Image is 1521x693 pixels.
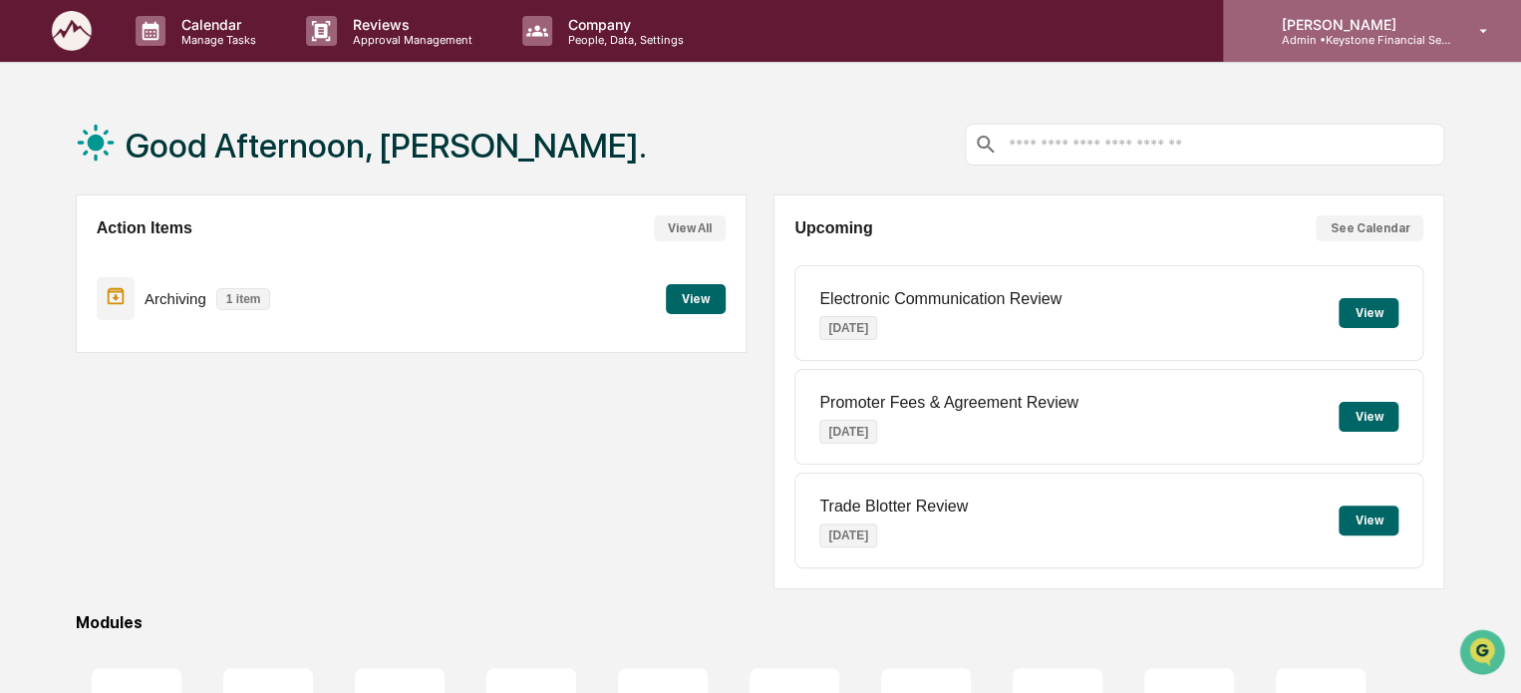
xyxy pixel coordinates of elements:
[337,33,482,47] p: Approval Management
[20,253,36,269] div: 🖐️
[126,126,647,166] h1: Good Afternoon, [PERSON_NAME].
[40,289,126,309] span: Data Lookup
[552,33,694,47] p: People, Data, Settings
[819,316,877,340] p: [DATE]
[1316,215,1423,241] button: See Calendar
[819,290,1062,308] p: Electronic Communication Review
[48,8,96,54] img: logo
[1339,298,1398,328] button: View
[20,153,56,188] img: 1746055101610-c473b297-6a78-478c-a979-82029cc54cd1
[12,281,134,317] a: 🔎Data Lookup
[164,251,247,271] span: Attestations
[20,291,36,307] div: 🔎
[337,16,482,33] p: Reviews
[137,243,255,279] a: 🗄️Attestations
[819,498,968,516] p: Trade Blotter Review
[68,153,327,173] div: Start new chat
[97,219,192,237] h2: Action Items
[76,613,1444,632] div: Modules
[1339,506,1398,535] button: View
[339,159,363,182] button: Start new chat
[552,16,694,33] p: Company
[1457,627,1511,681] iframe: Open customer support
[145,253,160,269] div: 🗄️
[198,338,241,353] span: Pylon
[165,33,266,47] p: Manage Tasks
[165,16,266,33] p: Calendar
[68,173,252,188] div: We're available if you need us!
[40,251,129,271] span: Preclearance
[145,290,206,307] p: Archiving
[12,243,137,279] a: 🖐️Preclearance
[20,42,363,74] p: How can we help?
[216,288,271,310] p: 1 item
[1265,16,1450,33] p: [PERSON_NAME]
[794,219,872,237] h2: Upcoming
[666,288,726,307] a: View
[1339,402,1398,432] button: View
[1265,33,1450,47] p: Admin • Keystone Financial Services
[819,394,1078,412] p: Promoter Fees & Agreement Review
[141,337,241,353] a: Powered byPylon
[819,523,877,547] p: [DATE]
[819,420,877,444] p: [DATE]
[654,215,726,241] button: View All
[666,284,726,314] button: View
